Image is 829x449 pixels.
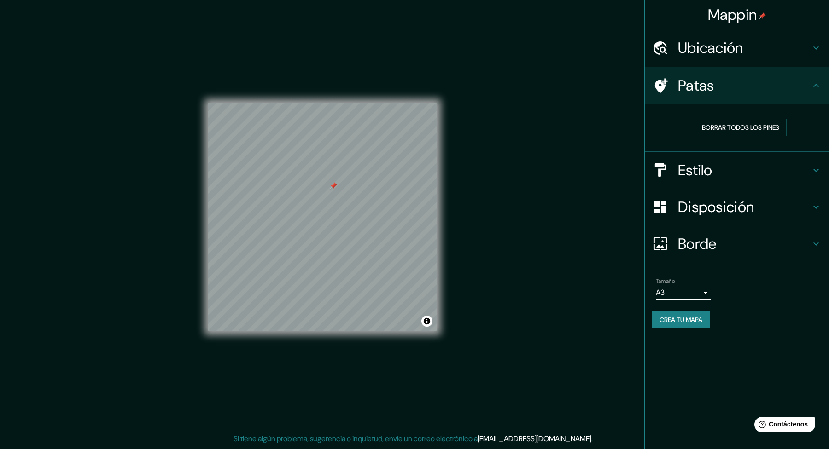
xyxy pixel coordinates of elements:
iframe: Lanzador de widgets de ayuda [747,413,819,439]
a: [EMAIL_ADDRESS][DOMAIN_NAME] [478,434,591,443]
font: A3 [656,288,665,297]
img: pin-icon.png [759,12,766,20]
font: Crea tu mapa [660,316,702,324]
font: . [594,433,596,443]
font: Mappin [708,5,757,24]
div: Borde [645,225,829,262]
font: Si tiene algún problema, sugerencia o inquietud, envíe un correo electrónico a [234,434,478,443]
div: A3 [656,285,711,300]
font: Borde [678,234,717,253]
button: Crea tu mapa [652,311,710,328]
font: Patas [678,76,714,95]
font: Disposición [678,197,754,217]
button: Activar o desactivar atribución [421,316,432,327]
font: Estilo [678,161,712,180]
button: Borrar todos los pines [695,119,787,136]
font: . [593,433,594,443]
div: Disposición [645,189,829,225]
canvas: Mapa [208,103,437,331]
font: Tamaño [656,277,675,285]
div: Patas [645,67,829,104]
div: Estilo [645,152,829,189]
font: . [591,434,593,443]
font: Ubicación [678,38,743,58]
font: Borrar todos los pines [702,123,779,132]
div: Ubicación [645,29,829,66]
